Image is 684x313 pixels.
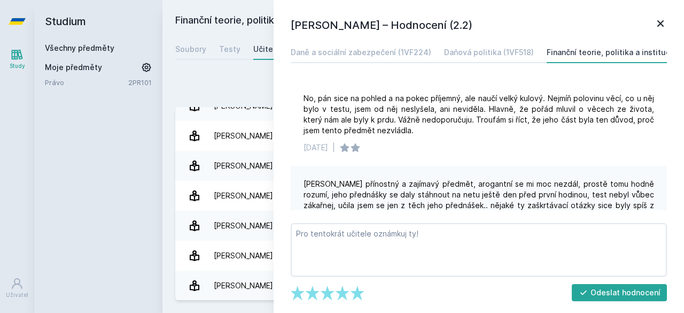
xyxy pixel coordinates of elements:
[2,272,32,304] a: Uživatel
[214,245,273,266] div: [PERSON_NAME]
[219,44,240,55] div: Testy
[304,142,328,153] div: [DATE]
[10,62,25,70] div: Study
[175,151,671,181] a: [PERSON_NAME] 4 hodnocení 3.3
[214,275,273,296] div: [PERSON_NAME]
[175,211,671,241] a: [PERSON_NAME] 2 hodnocení 5.0
[128,78,152,87] a: 2PR101
[175,241,671,271] a: [PERSON_NAME] 20 hodnocení 4.7
[214,215,273,236] div: [PERSON_NAME]
[219,39,240,60] a: Testy
[214,155,273,177] div: [PERSON_NAME]
[45,43,114,52] a: Všechny předměty
[175,271,671,301] a: [PERSON_NAME] 21 hodnocení 2.2
[2,43,32,75] a: Study
[6,291,28,299] div: Uživatel
[175,121,671,151] a: [PERSON_NAME] 2 hodnocení 3.5
[253,44,280,55] div: Učitelé
[304,179,654,222] div: [PERSON_NAME] přínostný a zajímavý předmět, arogantní se mi moc nezdál, prostě tomu hodně rozumí,...
[175,181,671,211] a: [PERSON_NAME] 3 hodnocení 5.0
[175,13,551,30] h2: Finanční teorie, politika a instituce (11F201)
[45,62,102,73] span: Moje předměty
[332,142,335,153] div: |
[572,284,667,301] button: Odeslat hodnocení
[304,93,654,136] div: No, pán sice na pohled a na pokec příjemný, ale naučí velký kulový. Nejmíň polovinu věcí, co u ně...
[45,77,128,88] a: Právo
[175,39,206,60] a: Soubory
[214,185,273,207] div: [PERSON_NAME]
[253,39,280,60] a: Učitelé
[175,44,206,55] div: Soubory
[214,125,273,147] div: [PERSON_NAME]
